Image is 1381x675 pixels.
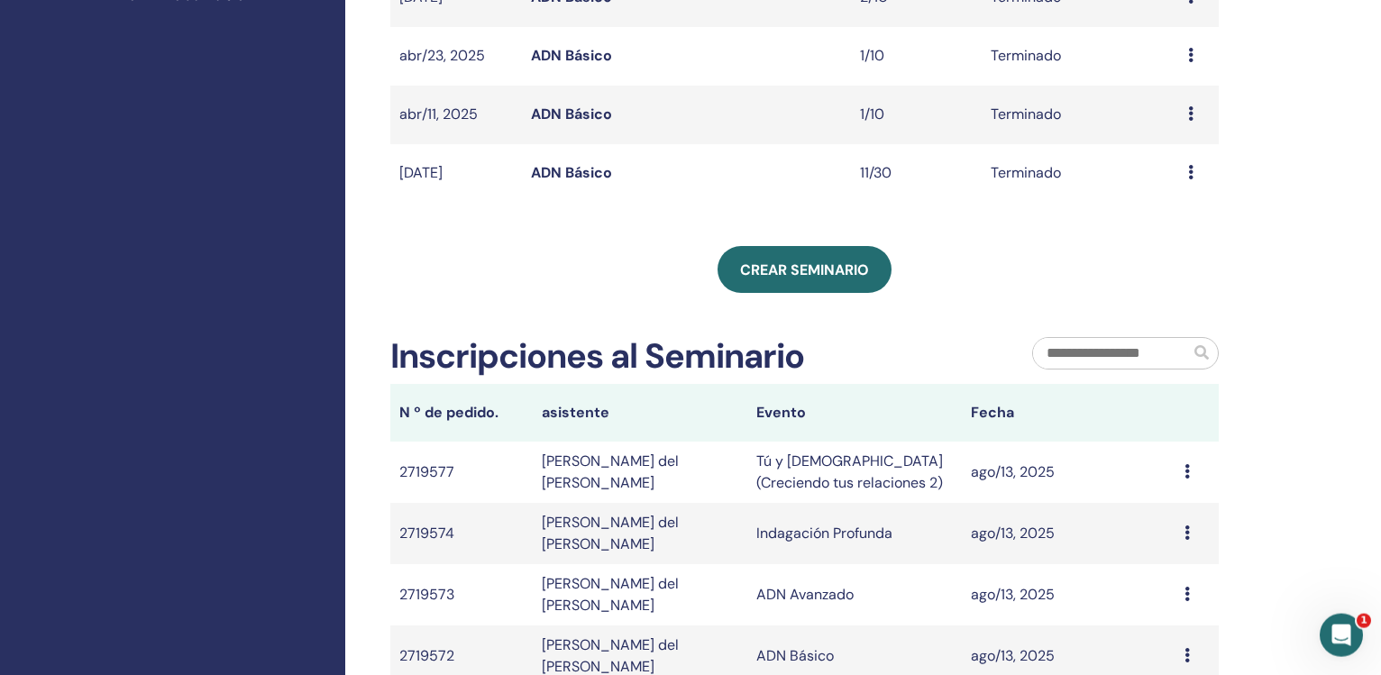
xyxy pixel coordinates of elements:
td: Indagación Profunda [747,503,962,564]
td: [PERSON_NAME] del [PERSON_NAME] [533,442,747,503]
td: 2719574 [390,503,533,564]
td: Terminado [982,27,1179,86]
td: 11/30 [851,144,983,203]
th: N º de pedido. [390,384,533,442]
td: ago/13, 2025 [962,564,1176,625]
th: Fecha [962,384,1176,442]
td: abr/11, 2025 [390,86,522,144]
td: 2719577 [390,442,533,503]
th: Evento [747,384,962,442]
span: 1 [1357,614,1371,628]
td: Terminado [982,144,1179,203]
span: Crear seminario [740,260,869,279]
td: 1/10 [851,27,983,86]
td: [PERSON_NAME] del [PERSON_NAME] [533,564,747,625]
td: ago/13, 2025 [962,442,1176,503]
td: ADN Avanzado [747,564,962,625]
td: [PERSON_NAME] del [PERSON_NAME] [533,503,747,564]
a: ADN Básico [531,46,612,65]
a: Crear seminario [718,246,892,293]
a: ADN Básico [531,105,612,123]
iframe: Intercom live chat [1320,614,1363,657]
td: 2719573 [390,564,533,625]
a: ADN Básico [531,163,612,182]
td: [DATE] [390,144,522,203]
h2: Inscripciones al Seminario [390,336,804,378]
td: Terminado [982,86,1179,144]
td: 1/10 [851,86,983,144]
td: abr/23, 2025 [390,27,522,86]
td: Tú y [DEMOGRAPHIC_DATA] (Creciendo tus relaciones 2) [747,442,962,503]
th: asistente [533,384,747,442]
td: ago/13, 2025 [962,503,1176,564]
